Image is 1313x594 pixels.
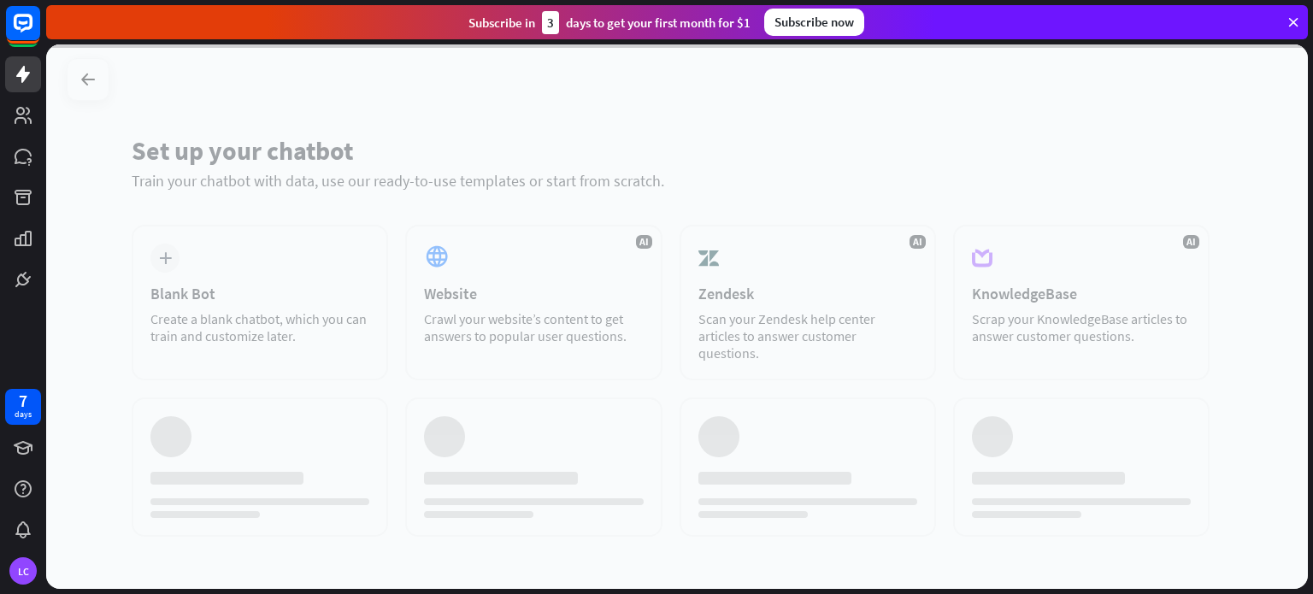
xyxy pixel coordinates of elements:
[9,557,37,585] div: LC
[542,11,559,34] div: 3
[15,409,32,421] div: days
[5,389,41,425] a: 7 days
[764,9,864,36] div: Subscribe now
[468,11,751,34] div: Subscribe in days to get your first month for $1
[19,393,27,409] div: 7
